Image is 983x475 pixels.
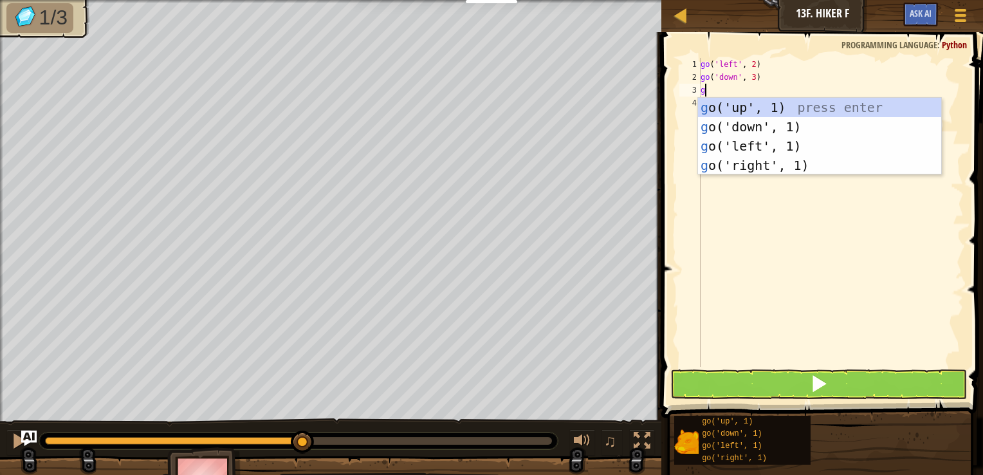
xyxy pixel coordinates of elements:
div: 4 [679,97,701,109]
button: Shift+Enter: Run current code. [670,369,968,399]
button: Show game menu [944,3,977,33]
li: Collect the gems. [6,3,73,33]
span: go('up', 1) [702,417,753,426]
img: portrait.png [674,429,699,454]
span: Ask AI [910,7,932,19]
span: Programming language [841,39,937,51]
span: go('down', 1) [702,429,762,438]
span: 1/3 [39,6,68,29]
div: 2 [679,71,701,84]
span: Python [942,39,967,51]
button: Toggle fullscreen [629,429,655,456]
div: 3 [679,84,701,97]
button: Ask AI [21,431,37,446]
span: : [937,39,942,51]
button: Ctrl + P: Pause [6,429,32,456]
span: ♫ [604,431,617,451]
button: ♫ [602,429,623,456]
span: go('right', 1) [702,454,767,463]
button: Ask AI [903,3,938,26]
div: 1 [679,58,701,71]
span: go('left', 1) [702,442,762,451]
button: Adjust volume [569,429,595,456]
